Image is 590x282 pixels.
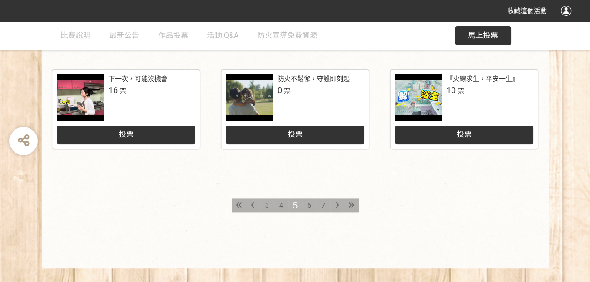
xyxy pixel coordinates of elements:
[284,87,291,95] span: 票
[322,201,325,209] span: 7
[507,7,547,15] span: 收藏這個活動
[221,69,369,149] a: 防火不鬆懈，守護即刻起0票投票
[257,22,317,50] a: 防火宣導免費資源
[158,22,188,50] a: 作品投票
[207,22,238,50] a: 活動 Q&A
[287,130,302,139] span: 投票
[292,200,298,211] span: 5
[456,130,471,139] span: 投票
[390,69,538,149] a: 『火線求生，平安一生』10票投票
[61,31,91,40] span: 比賽說明
[52,69,200,149] a: 下一次，可能沒機會16票投票
[158,31,188,40] span: 作品投票
[108,74,168,84] div: 下一次，可能沒機會
[265,201,269,209] span: 3
[279,201,283,209] span: 4
[277,85,282,95] span: 0
[108,85,118,95] span: 16
[307,201,311,209] span: 6
[118,130,133,139] span: 投票
[468,31,498,40] span: 馬上投票
[458,87,464,95] span: 票
[277,74,350,84] div: 防火不鬆懈，守護即刻起
[109,31,139,40] span: 最新公告
[446,85,456,95] span: 10
[109,22,139,50] a: 最新公告
[455,26,511,45] button: 馬上投票
[120,87,126,95] span: 票
[446,74,519,84] div: 『火線求生，平安一生』
[61,22,91,50] a: 比賽說明
[257,31,317,40] span: 防火宣導免費資源
[207,31,238,40] span: 活動 Q&A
